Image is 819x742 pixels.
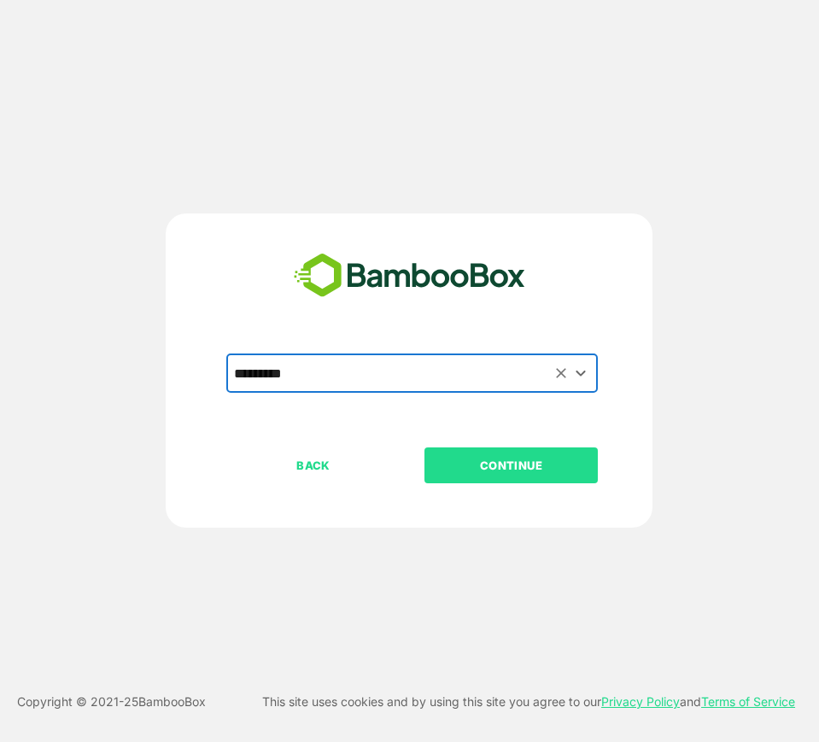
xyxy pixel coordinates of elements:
[228,456,399,475] p: BACK
[262,692,795,712] p: This site uses cookies and by using this site you agree to our and
[701,694,795,709] a: Terms of Service
[17,692,206,712] p: Copyright © 2021- 25 BambooBox
[226,447,400,483] button: BACK
[601,694,680,709] a: Privacy Policy
[569,361,592,384] button: Open
[424,447,598,483] button: CONTINUE
[426,456,597,475] p: CONTINUE
[284,248,535,304] img: bamboobox
[551,363,570,383] button: Clear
